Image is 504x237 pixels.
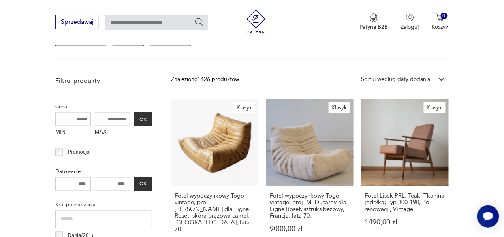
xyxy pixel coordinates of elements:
[365,193,445,213] h3: Fotel Lisek PRL, Teak, Tkanina jodełka; Typ 300-190, Po renowacji, Vintage
[401,23,419,31] p: Zaloguj
[270,226,350,233] p: 9000,00 zł
[401,13,419,31] button: Zaloguj
[55,76,152,85] p: Filtruj produkty
[95,126,130,139] label: MAX
[360,13,388,31] button: Patyna B2B
[360,23,388,31] p: Patyna B2B
[55,126,91,139] label: MIN
[432,13,449,31] button: 0Koszyk
[365,219,445,226] p: 1490,00 zł
[55,15,99,29] button: Sprzedawaj
[244,9,268,33] img: Patyna - sklep z meblami i dekoracjami vintage
[441,13,448,19] div: 0
[175,193,255,233] h3: Fotel wypoczynkowy Togo vintage, proj. [PERSON_NAME] dla Ligne Roset, skóra brązowa camel, [GEOGR...
[361,75,431,84] div: Sortuj według daty dodania
[55,201,152,209] p: Kraj pochodzenia
[134,177,152,191] button: OK
[55,167,152,176] p: Datowanie
[406,13,414,21] img: Ikonka użytkownika
[360,13,388,31] a: Ikona medaluPatyna B2B
[436,13,444,21] img: Ikona koszyka
[194,17,204,26] button: Szukaj
[55,20,99,25] a: Sprzedawaj
[68,148,90,157] p: Promocja
[370,13,378,22] img: Ikona medalu
[171,75,239,84] div: Znaleziono 1426 produktów
[55,102,152,111] p: Cena
[432,23,449,31] p: Koszyk
[134,112,152,126] button: OK
[477,205,499,228] iframe: Smartsupp widget button
[270,193,350,220] h3: Fotel wypoczynkowy Togo vintage, proj. M. Ducaroy dla Ligne Roset, sztruks beżowy, Francja, lata 70.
